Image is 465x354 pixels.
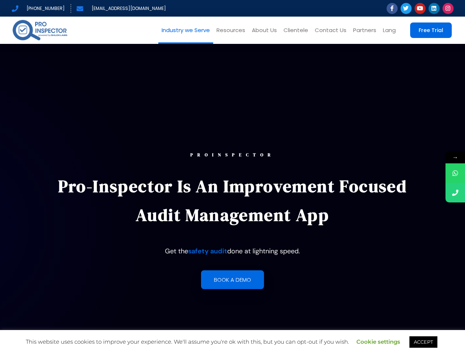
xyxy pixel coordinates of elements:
[25,4,65,13] span: [PHONE_NUMBER]
[90,4,166,13] span: [EMAIL_ADDRESS][DOMAIN_NAME]
[158,17,213,44] a: Industry we Serve
[47,172,418,229] p: Pro-Inspector is an improvement focused audit management app
[380,17,399,44] a: Lang
[356,338,400,345] a: Cookie settings
[47,244,418,258] p: Get the done at lightning speed.
[350,17,380,44] a: Partners
[214,277,251,282] span: Book a demo
[213,17,249,44] a: Resources
[26,338,439,345] span: This website uses cookies to improve your experience. We'll assume you're ok with this, but you c...
[77,4,166,13] a: [EMAIL_ADDRESS][DOMAIN_NAME]
[419,28,443,33] span: Free Trial
[12,18,68,42] img: pro-inspector-logo
[311,17,350,44] a: Contact Us
[201,270,264,289] a: Book a demo
[280,17,311,44] a: Clientele
[80,17,399,44] nav: Menu
[445,152,465,163] span: →
[249,17,280,44] a: About Us
[188,247,227,256] a: safety audit
[409,336,437,348] a: ACCEPT
[47,153,418,157] div: PROINSPECTOR
[410,22,452,38] a: Free Trial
